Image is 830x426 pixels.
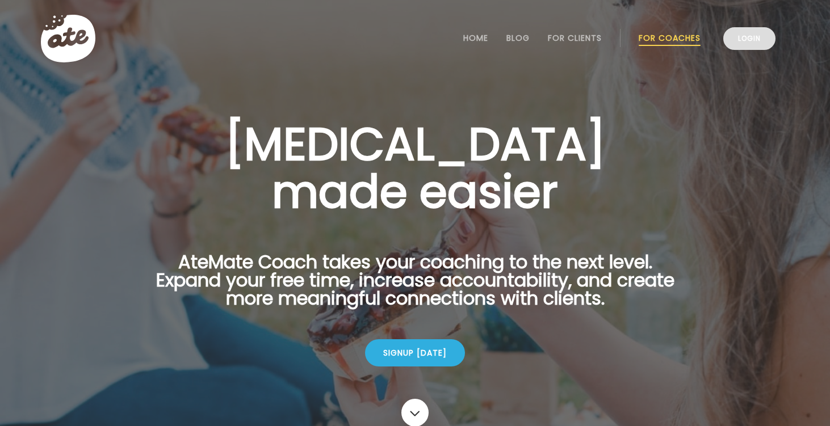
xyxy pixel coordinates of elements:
[365,339,465,366] div: Signup [DATE]
[639,33,701,43] a: For Coaches
[138,253,692,321] p: AteMate Coach takes your coaching to the next level. Expand your free time, increase accountabili...
[138,120,692,216] h1: [MEDICAL_DATA] made easier
[548,33,602,43] a: For Clients
[463,33,488,43] a: Home
[723,27,775,50] a: Login
[506,33,530,43] a: Blog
